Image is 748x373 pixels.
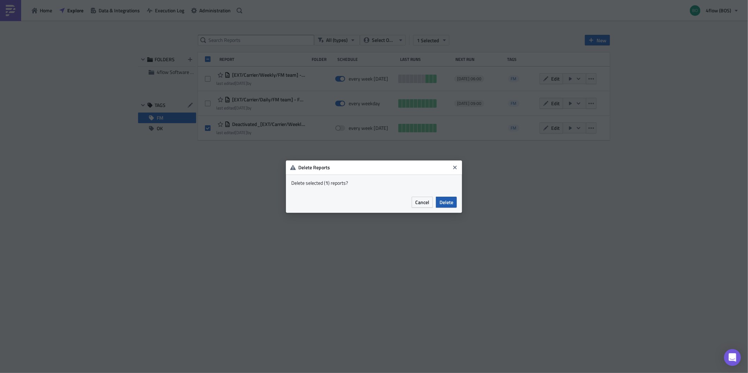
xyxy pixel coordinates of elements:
[436,197,457,208] button: Delete
[325,179,328,186] strong: 1
[450,162,460,173] button: Close
[291,180,457,186] div: Delete selected ( ) reports?
[440,198,453,206] span: Delete
[724,349,741,366] div: Open Intercom Messenger
[415,198,429,206] span: Cancel
[299,164,450,171] h6: Delete Reports
[412,197,433,208] button: Cancel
